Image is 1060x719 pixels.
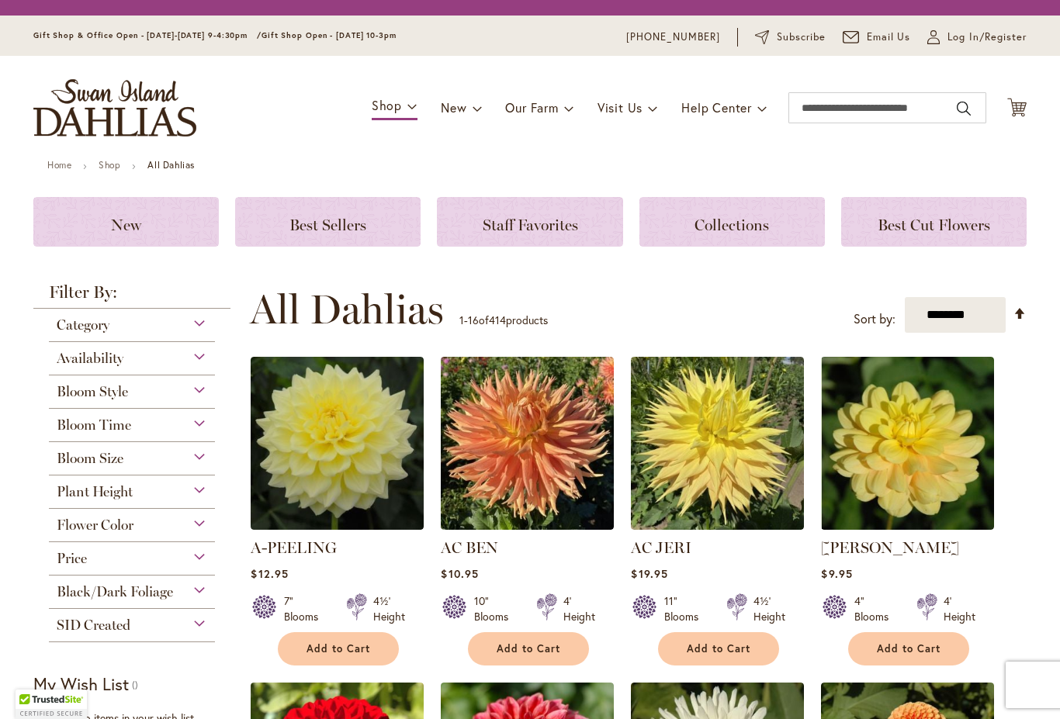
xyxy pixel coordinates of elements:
[33,197,219,247] a: New
[57,450,123,467] span: Bloom Size
[626,29,720,45] a: [PHONE_NUMBER]
[821,538,959,557] a: [PERSON_NAME]
[307,642,370,655] span: Add to Cart
[33,672,129,695] strong: My Wish List
[854,305,895,334] label: Sort by:
[777,29,826,45] span: Subscribe
[687,642,750,655] span: Add to Cart
[483,216,578,234] span: Staff Favorites
[57,383,128,400] span: Bloom Style
[289,216,366,234] span: Best Sellers
[441,518,614,533] a: AC BEN
[33,284,230,309] strong: Filter By:
[441,99,466,116] span: New
[57,350,123,367] span: Availability
[821,566,852,581] span: $9.95
[284,593,327,624] div: 7" Blooms
[12,664,55,707] iframe: Launch Accessibility Center
[878,216,990,234] span: Best Cut Flowers
[843,29,911,45] a: Email Us
[147,159,195,171] strong: All Dahlias
[57,617,130,634] span: SID Created
[867,29,911,45] span: Email Us
[57,517,133,534] span: Flower Color
[99,159,120,171] a: Shop
[235,197,421,247] a: Best Sellers
[854,593,898,624] div: 4" Blooms
[944,593,975,624] div: 4' Height
[441,357,614,530] img: AC BEN
[631,518,804,533] a: AC Jeri
[373,593,405,624] div: 4½' Height
[57,550,87,567] span: Price
[848,632,969,665] button: Add to Cart
[33,30,262,40] span: Gift Shop & Office Open - [DATE]-[DATE] 9-4:30pm /
[47,159,71,171] a: Home
[639,197,825,247] a: Collections
[468,632,589,665] button: Add to Cart
[278,632,399,665] button: Add to Cart
[33,79,196,137] a: store logo
[631,566,667,581] span: $19.95
[251,566,288,581] span: $12.95
[497,642,560,655] span: Add to Cart
[505,99,558,116] span: Our Farm
[372,97,402,113] span: Shop
[57,583,173,600] span: Black/Dark Foliage
[57,417,131,434] span: Bloom Time
[250,286,444,333] span: All Dahlias
[474,593,518,624] div: 10" Blooms
[251,538,337,557] a: A-PEELING
[695,216,769,234] span: Collections
[111,216,141,234] span: New
[841,197,1027,247] a: Best Cut Flowers
[755,29,826,45] a: Subscribe
[57,316,109,334] span: Category
[459,308,548,333] p: - of products
[821,357,994,530] img: AHOY MATEY
[957,96,971,121] button: Search
[57,483,133,500] span: Plant Height
[631,538,691,557] a: AC JERI
[251,357,424,530] img: A-Peeling
[821,518,994,533] a: AHOY MATEY
[877,642,940,655] span: Add to Cart
[489,313,506,327] span: 414
[598,99,643,116] span: Visit Us
[262,30,397,40] span: Gift Shop Open - [DATE] 10-3pm
[753,593,785,624] div: 4½' Height
[631,357,804,530] img: AC Jeri
[437,197,622,247] a: Staff Favorites
[927,29,1027,45] a: Log In/Register
[664,593,708,624] div: 11" Blooms
[459,313,464,327] span: 1
[441,538,498,557] a: AC BEN
[251,518,424,533] a: A-Peeling
[658,632,779,665] button: Add to Cart
[441,566,478,581] span: $10.95
[468,313,479,327] span: 16
[947,29,1027,45] span: Log In/Register
[681,99,752,116] span: Help Center
[563,593,595,624] div: 4' Height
